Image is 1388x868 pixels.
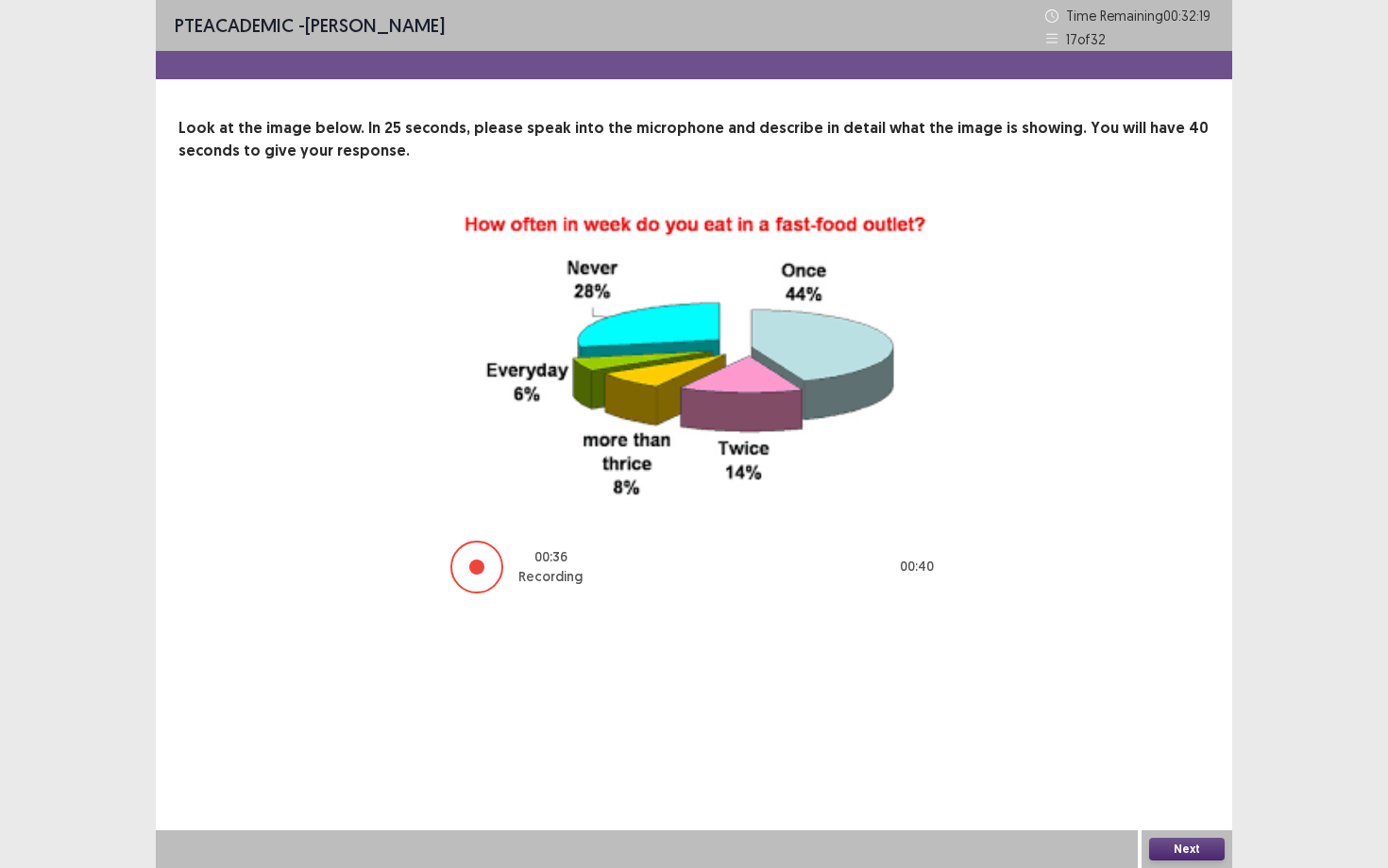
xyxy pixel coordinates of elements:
[175,11,445,40] p: - [PERSON_NAME]
[1149,838,1225,860] button: Next
[534,547,567,567] p: 00 : 36
[900,557,934,576] p: 00 : 40
[175,13,294,37] span: PTE academic
[458,208,930,501] img: image-description
[178,117,1210,162] p: Look at the image below. In 25 seconds, please speak into the microphone and describe in detail w...
[1066,29,1106,49] p: 17 of 32
[1066,6,1213,25] p: Time Remaining 00 : 32 : 19
[518,567,583,587] p: Recording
